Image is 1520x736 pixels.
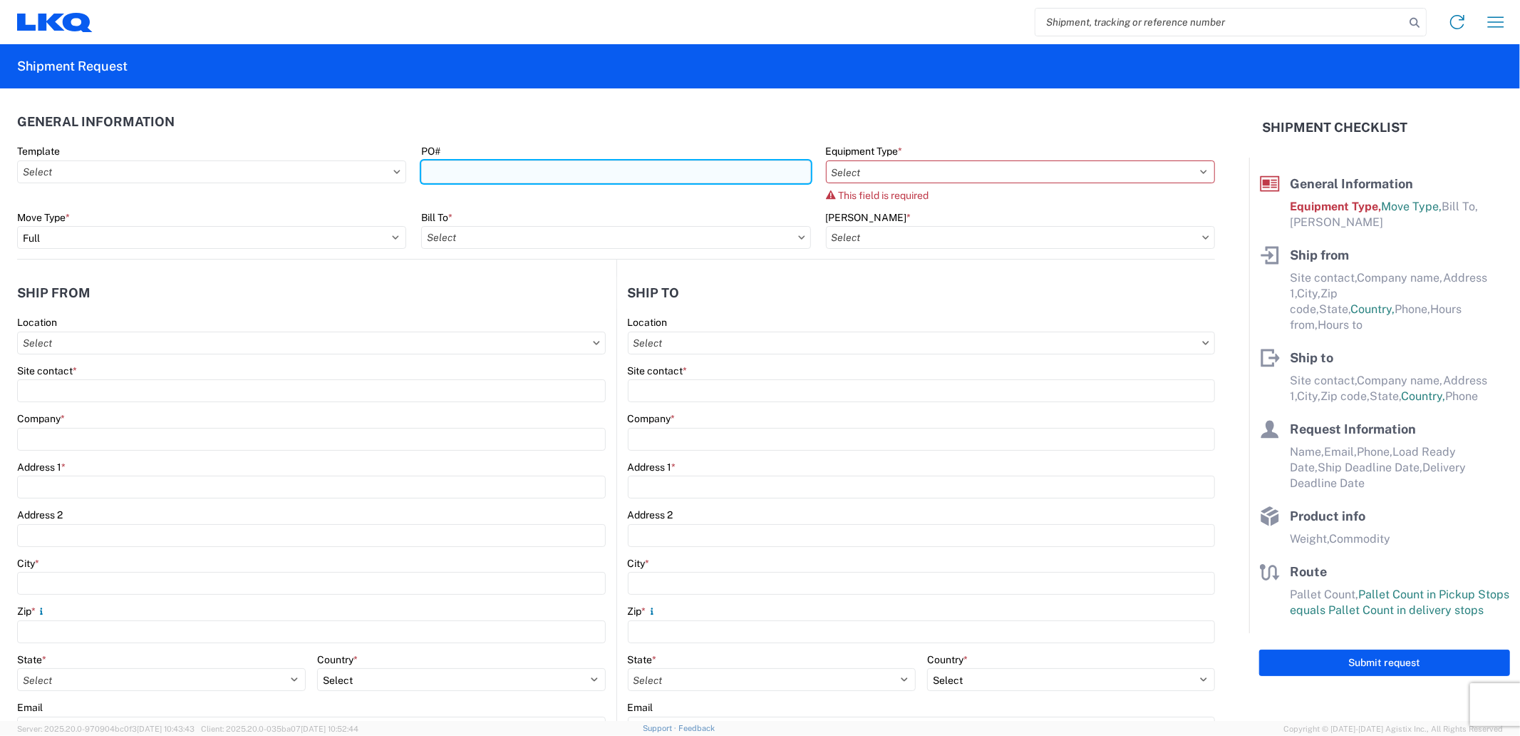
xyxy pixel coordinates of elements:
span: Company name, [1357,271,1443,285]
span: Product info [1290,508,1365,523]
span: General Information [1290,176,1413,191]
span: Move Type, [1381,200,1442,213]
label: City [628,557,650,570]
span: Ship Deadline Date, [1318,461,1422,474]
label: Equipment Type [826,145,903,158]
button: Submit request [1259,650,1510,676]
label: Address 2 [17,508,63,521]
label: Bill To [421,211,453,224]
span: Pallet Count in Pickup Stops equals Pallet Count in delivery stops [1290,588,1509,617]
label: City [17,557,39,570]
h2: General Information [17,115,175,129]
label: PO# [421,145,440,158]
label: Country [927,653,968,666]
span: Site contact, [1290,271,1357,285]
label: Location [17,316,57,329]
span: Hours to [1318,318,1363,332]
span: Phone, [1357,445,1392,459]
span: Country, [1350,302,1395,316]
label: Zip [628,605,658,618]
span: City, [1297,287,1320,300]
span: Name, [1290,445,1324,459]
label: Email [628,701,653,714]
span: Request Information [1290,421,1416,436]
span: Weight, [1290,532,1329,546]
span: Ship to [1290,350,1333,365]
span: Bill To, [1442,200,1478,213]
label: Template [17,145,60,158]
label: Email [17,701,43,714]
label: [PERSON_NAME] [826,211,911,224]
label: Address 1 [628,461,676,474]
span: Phone [1445,389,1478,403]
label: State [17,653,46,666]
span: State, [1319,302,1350,316]
span: Commodity [1329,532,1390,546]
span: Route [1290,564,1327,579]
span: State, [1370,389,1401,403]
span: Server: 2025.20.0-970904bc0f3 [17,725,195,733]
span: Equipment Type, [1290,200,1381,213]
input: Select [17,160,406,183]
label: Location [628,316,668,329]
span: Client: 2025.20.0-035ba07 [201,725,358,733]
span: [PERSON_NAME] [1290,215,1383,229]
span: [DATE] 10:52:44 [301,725,358,733]
h2: Shipment Checklist [1262,119,1407,136]
input: Select [628,332,1216,354]
input: Select [17,332,606,354]
h2: Ship to [628,286,680,300]
input: Select [421,226,810,249]
a: Feedback [678,724,715,732]
span: [DATE] 10:43:43 [137,725,195,733]
span: Phone, [1395,302,1430,316]
label: Company [17,412,65,425]
input: Select [826,226,1215,249]
span: Ship from [1290,247,1349,262]
label: Address 2 [628,508,673,521]
span: Company name, [1357,374,1443,387]
label: Address 1 [17,461,66,474]
label: Zip [17,605,47,618]
label: Company [628,412,676,425]
h2: Shipment Request [17,58,128,75]
label: Site contact [17,364,77,377]
label: Site contact [628,364,688,377]
span: Site contact, [1290,374,1357,387]
span: Country, [1401,389,1445,403]
span: Copyright © [DATE]-[DATE] Agistix Inc., All Rights Reserved [1283,722,1503,735]
input: Shipment, tracking or reference number [1035,9,1405,36]
a: Support [643,724,678,732]
span: Zip code, [1320,389,1370,403]
label: Country [317,653,358,666]
span: Email, [1324,445,1357,459]
span: Pallet Count, [1290,588,1358,601]
label: Move Type [17,211,70,224]
span: City, [1297,389,1320,403]
h2: Ship from [17,286,91,300]
label: State [628,653,657,666]
span: This field is required [839,190,929,201]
